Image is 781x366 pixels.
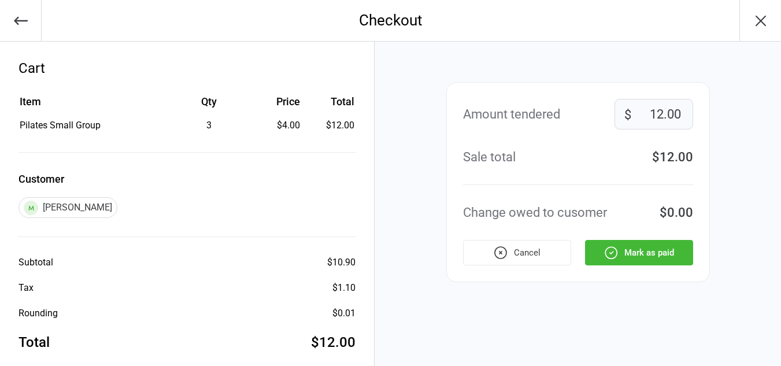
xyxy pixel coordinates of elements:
div: Amount tendered [463,105,560,124]
td: $12.00 [305,119,354,132]
div: Sale total [463,147,516,167]
div: Change owed to cusomer [463,203,607,222]
div: Cart [18,58,356,79]
div: $4.00 [256,119,301,132]
div: $1.10 [332,281,356,295]
label: Customer [18,171,356,187]
th: Item [20,94,162,117]
button: Cancel [463,240,571,265]
div: $0.00 [660,203,693,222]
div: $10.90 [327,256,356,269]
button: Mark as paid [585,240,693,265]
div: Total [18,332,50,353]
div: Subtotal [18,256,53,269]
div: $0.01 [332,306,356,320]
th: Qty [163,94,254,117]
div: $12.00 [652,147,693,167]
div: Tax [18,281,34,295]
div: [PERSON_NAME] [18,197,117,218]
span: Pilates Small Group [20,120,101,131]
span: $ [624,105,631,124]
div: Rounding [18,306,58,320]
div: $12.00 [311,332,356,353]
div: 3 [163,119,254,132]
th: Total [305,94,354,117]
div: Price [256,94,301,109]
